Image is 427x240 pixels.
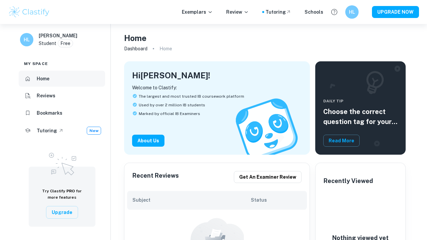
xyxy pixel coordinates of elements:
button: Help and Feedback [329,6,340,18]
h6: Try Clastify for more features [37,188,87,201]
a: Dashboard [124,44,147,53]
h5: Choose the correct question tag for your coursework [323,107,398,127]
p: Free [60,40,70,47]
h6: HL [23,36,31,43]
span: New [87,128,101,134]
a: Bookmarks [19,105,105,121]
h6: Subject [132,196,251,204]
button: Upgrade [46,206,78,219]
a: Home [19,71,105,87]
span: The largest and most trusted IB coursework platform [139,93,244,99]
h6: Reviews [37,92,55,99]
p: Review [226,8,249,16]
h6: Recently Viewed [324,176,373,186]
img: Clastify logo [8,5,50,19]
a: Reviews [19,88,105,104]
h6: Bookmarks [37,109,62,117]
span: Daily Tip [323,98,398,104]
h6: HL [348,8,356,16]
p: Student [39,40,56,47]
h6: Tutoring [37,127,57,134]
h4: Home [124,32,146,44]
span: Marked by official IB Examiners [139,111,200,117]
button: UPGRADE NOW [372,6,419,18]
span: Used by over 2 million IB students [139,102,205,108]
img: Upgrade to Pro [45,149,79,177]
span: PRO [66,189,75,193]
h6: Recent Reviews [132,171,179,183]
h6: [PERSON_NAME] [39,32,77,39]
h4: Hi [PERSON_NAME] ! [132,69,210,81]
span: My space [24,61,48,67]
a: Schools [305,8,323,16]
a: Tutoring [266,8,291,16]
p: Welcome to Clastify: [132,84,302,91]
button: Read More [323,135,360,147]
button: About Us [132,135,164,147]
button: Get an examiner review [234,171,302,183]
h6: Home [37,75,49,82]
a: TutoringNew [19,122,105,139]
p: Home [159,45,172,52]
p: Exemplars [182,8,213,16]
h6: Status [251,196,302,204]
button: HL [345,5,359,19]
